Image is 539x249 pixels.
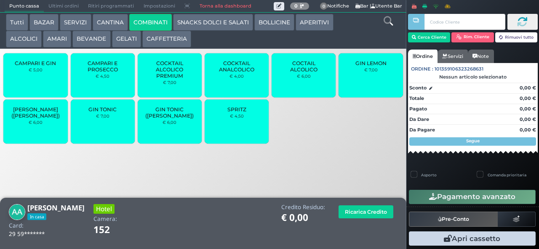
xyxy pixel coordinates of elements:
div: Nessun articolo selezionato [408,74,538,80]
button: COMBINATI [129,14,172,31]
small: € 7,00 [96,113,109,118]
button: Apri cassetto [409,231,536,246]
span: COCTAIL ALCOLICO [279,60,329,73]
small: € 7,00 [364,67,378,72]
button: GELATI [112,31,141,47]
span: Impostazioni [139,0,180,12]
b: [PERSON_NAME] [27,203,85,212]
button: Rimuovi tutto [495,32,538,42]
span: Ultimi ordini [44,0,83,12]
small: € 5,00 [29,67,43,72]
button: Ricarica Credito [339,205,393,218]
strong: 0,00 € [520,95,536,101]
span: 101359106323268631 [435,66,483,73]
span: 0 [320,3,328,10]
span: COCKTAIL ANALCOLICO [212,60,262,73]
strong: Sconto [409,84,427,92]
h4: Camera: [93,216,117,222]
h4: Credito Residuo: [281,204,325,210]
a: Torna alla dashboard [195,0,256,12]
a: Ordine [408,50,438,63]
button: AMARI [43,31,71,47]
button: SNACKS DOLCI E SALATI [173,14,253,31]
b: 0 [294,3,298,9]
button: Pagamento avanzato [409,190,536,204]
a: Servizi [438,50,468,63]
button: APERITIVI [296,14,333,31]
span: GIN TONIC ([PERSON_NAME]) [145,106,195,119]
small: € 4,00 [229,73,244,79]
h1: € 0,00 [281,212,325,223]
strong: Da Dare [409,116,429,122]
span: [PERSON_NAME] ([PERSON_NAME]) [11,106,61,119]
strong: 0,00 € [520,106,536,112]
button: Cerca Cliente [408,32,451,42]
span: SPRITZ [227,106,246,113]
a: Note [468,50,494,63]
strong: Pagato [409,106,427,112]
h1: 152 [93,225,133,235]
button: BEVANDE [72,31,110,47]
strong: 0,00 € [520,116,536,122]
small: € 4,50 [96,73,109,79]
button: CANTINA [93,14,128,31]
button: Pre-Conto [409,212,498,227]
label: Asporto [421,172,437,178]
strong: 0,00 € [520,85,536,91]
h3: Hotel [93,204,115,214]
span: Ordine : [411,66,433,73]
button: SERVIZI [60,14,91,31]
small: € 4,50 [230,113,244,118]
small: € 7,00 [163,80,176,85]
button: Rim. Cliente [451,32,494,42]
strong: Segue [466,138,480,144]
button: ALCOLICI [6,31,42,47]
small: € 6,00 [29,120,43,125]
span: COCKTAIL ALCOLICO PREMIUM [145,60,195,79]
strong: Totale [409,95,424,101]
span: CAMPARI E PROSECCO [77,60,128,73]
span: GIN LEMON [355,60,387,66]
small: € 6,00 [163,120,176,125]
button: Tutti [6,14,28,31]
input: Codice Cliente [424,14,505,30]
button: CAFFETTERIA [142,31,191,47]
span: GIN TONIC [88,106,117,113]
span: Punto cassa [5,0,44,12]
button: BAZAR [29,14,59,31]
button: BOLLICINE [254,14,294,31]
span: Ritiri programmati [83,0,139,12]
span: In casa [27,213,46,220]
h4: Card: [9,223,24,229]
img: Alfredo Ambrogio Mandelli [9,204,25,220]
small: € 6,00 [297,73,311,79]
span: CAMPARI E GIN [15,60,56,66]
strong: Da Pagare [409,127,435,133]
strong: 0,00 € [520,127,536,133]
label: Comanda prioritaria [488,172,526,178]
